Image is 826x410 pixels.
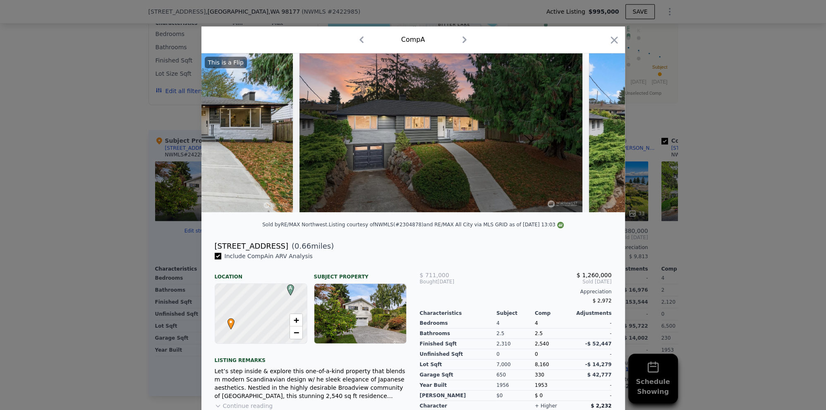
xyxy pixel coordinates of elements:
div: Garage Sqft [420,370,497,380]
div: - [573,380,612,391]
div: Year Built [420,380,497,391]
span: $ 711,000 [420,272,449,278]
div: Subject [496,310,535,316]
span: 2,540 [535,341,549,347]
span: Sold [DATE] [484,278,611,285]
div: Listing remarks [215,350,407,364]
div: Unfinished Sqft [420,349,497,360]
div: - [573,349,612,360]
span: $ 1,260,000 [577,272,612,278]
a: Zoom in [290,314,302,326]
div: 4 [496,318,535,328]
span: $ 2,232 [591,403,611,409]
div: • [225,318,230,323]
div: Lot Sqft [420,360,497,370]
div: Bathrooms [420,328,497,339]
div: Subject Property [314,267,407,280]
div: This is a Flip [205,57,247,68]
span: 0.66 [294,242,311,250]
span: Include Comp A in ARV Analysis [221,253,316,259]
span: 0 [535,351,538,357]
span: ( miles) [288,240,334,252]
div: 0 [496,349,535,360]
span: 8,160 [535,362,549,367]
div: Let’s step inside & explore this one-of-a-kind property that blends m modern Scandinavian design ... [215,367,407,400]
div: - [573,328,612,339]
div: Finished Sqft [420,339,497,349]
img: Property Img [299,53,582,212]
img: NWMLS Logo [557,222,564,228]
span: $ 42,777 [587,372,612,378]
div: Location [215,267,307,280]
div: [PERSON_NAME] [420,391,497,401]
div: - [573,391,612,401]
span: -$ 52,447 [585,341,612,347]
span: • [225,316,237,328]
span: 4 [535,320,538,326]
div: Adjustments [573,310,612,316]
div: $0 [496,391,535,401]
span: 330 [535,372,544,378]
span: + [293,315,299,325]
span: -$ 14,279 [585,362,612,367]
span: A [285,284,296,292]
a: Zoom out [290,326,302,339]
div: [DATE] [420,278,484,285]
div: 7,000 [496,360,535,370]
div: 1953 [535,380,573,391]
div: Comp A [401,35,425,45]
div: 2.5 [535,328,573,339]
div: Sold by RE/MAX Northwest . [262,222,329,228]
span: $ 0 [535,393,543,398]
span: − [293,327,299,338]
div: Listing courtesy of NWMLS (#2304878) and RE/MAX All City via MLS GRID as of [DATE] 13:03 [329,222,564,228]
div: 650 [496,370,535,380]
div: 1956 [496,380,535,391]
div: Bedrooms [420,318,497,328]
div: Comp [535,310,573,316]
div: Appreciation [420,288,612,295]
span: $ 2,972 [593,298,612,304]
span: Bought [420,278,438,285]
div: 2.5 [496,328,535,339]
button: Continue reading [215,402,273,410]
div: 2,310 [496,339,535,349]
div: [STREET_ADDRESS] [215,240,288,252]
div: Characteristics [420,310,497,316]
div: A [285,284,290,289]
div: + higher [535,403,557,409]
div: - [573,318,612,328]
